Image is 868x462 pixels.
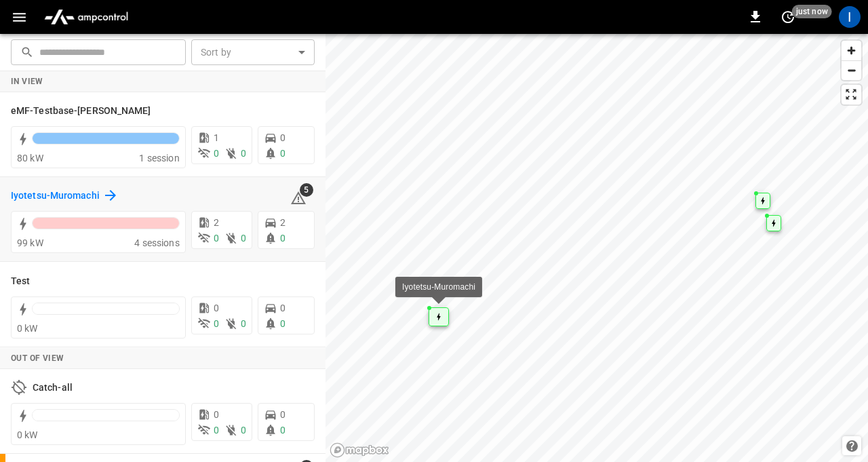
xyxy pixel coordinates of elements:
span: 0 [241,318,246,329]
strong: In View [11,77,43,86]
span: 0 [280,318,285,329]
span: 0 [214,303,219,313]
span: 0 [214,409,219,420]
div: Map marker [429,307,449,326]
span: 0 kW [17,429,38,440]
span: 0 [241,148,246,159]
span: 0 [280,303,285,313]
span: 0 [214,148,219,159]
h6: Iyotetsu-Muromachi [11,189,100,204]
img: ampcontrol.io logo [39,4,134,30]
a: Mapbox homepage [330,442,389,458]
strong: Out of View [11,353,64,363]
h6: eMF-Testbase-Musashimurayama [11,104,151,119]
span: 2 [214,217,219,228]
div: Map marker [755,193,770,209]
div: profile-icon [839,6,861,28]
span: just now [792,5,832,18]
div: Iyotetsu-Muromachi [402,280,475,294]
span: 80 kW [17,153,43,163]
span: 1 [214,132,219,143]
span: 1 session [139,153,179,163]
span: 0 [214,233,219,244]
span: 0 [280,425,285,436]
span: 0 [241,233,246,244]
span: 4 sessions [134,237,180,248]
span: 0 [280,409,285,420]
span: 0 [280,132,285,143]
h6: Test [11,274,30,289]
span: 0 [280,233,285,244]
span: 0 [241,425,246,436]
span: 0 kW [17,323,38,334]
button: set refresh interval [777,6,799,28]
span: 0 [280,148,285,159]
div: Map marker [766,215,781,231]
span: Zoom out [842,61,861,80]
span: 0 [214,425,219,436]
canvas: Map [325,34,868,462]
button: Zoom in [842,41,861,60]
button: Zoom out [842,60,861,80]
span: 99 kW [17,237,43,248]
span: 0 [214,318,219,329]
span: 5 [300,183,313,197]
h6: Catch-all [33,381,73,396]
span: 2 [280,217,285,228]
